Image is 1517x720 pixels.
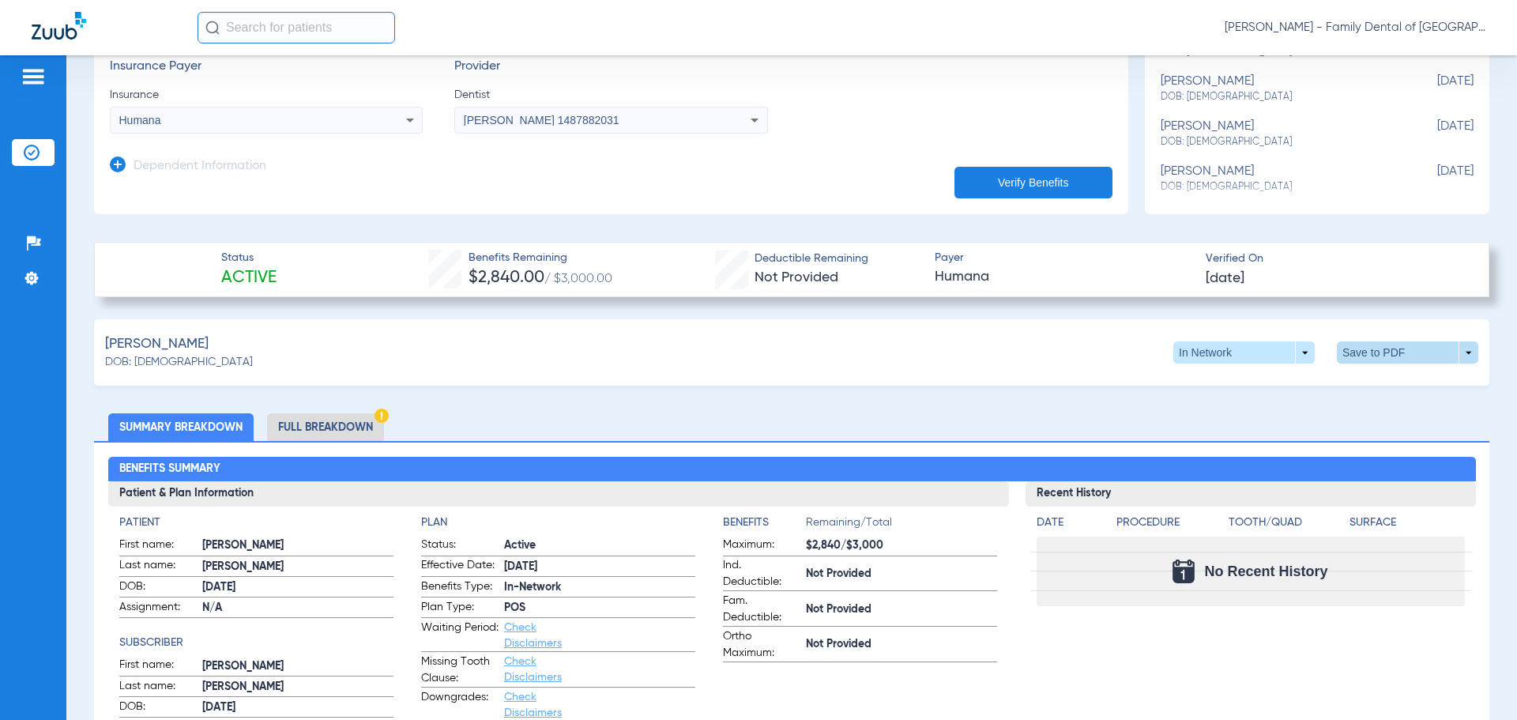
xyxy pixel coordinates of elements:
span: $2,840.00 [469,270,544,286]
img: Calendar [1173,560,1195,583]
span: Not Provided [806,566,997,582]
img: Hazard [375,409,389,423]
h4: Plan [421,515,695,531]
span: DOB: [DEMOGRAPHIC_DATA] [105,354,253,371]
img: hamburger-icon [21,67,46,86]
span: DOB: [DEMOGRAPHIC_DATA] [1161,90,1395,104]
span: Benefits Remaining [469,250,612,266]
span: / $3,000.00 [544,273,612,285]
span: First name: [119,657,197,676]
img: Search Icon [205,21,220,35]
div: [PERSON_NAME] [1161,119,1395,149]
span: First name: [119,537,197,556]
app-breakdown-title: Surface [1349,515,1465,537]
span: POS [504,600,695,616]
span: Status: [421,537,499,556]
span: Not Provided [755,270,838,285]
h2: Benefits Summary [108,457,1476,482]
span: Status [221,250,277,266]
a: Check Disclaimers [504,622,562,649]
span: Humana [935,267,1192,287]
span: [PERSON_NAME] [202,679,393,695]
span: [DATE] [504,559,695,575]
span: Maximum: [723,537,800,556]
span: [PERSON_NAME] [202,537,393,554]
span: [PERSON_NAME] 1487882031 [464,114,619,126]
app-breakdown-title: Benefits [723,515,806,537]
span: DOB: [119,699,197,718]
span: Last name: [119,678,197,697]
a: Check Disclaimers [504,692,562,718]
span: Ortho Maximum: [723,628,800,662]
span: Insurance [110,87,423,103]
h4: Patient [119,515,393,531]
img: Zuub Logo [32,12,86,40]
span: Fam. Deductible: [723,593,800,626]
span: [PERSON_NAME] [202,658,393,675]
span: N/A [202,600,393,616]
span: Dentist [454,87,767,103]
span: In-Network [504,579,695,596]
a: Check Disclaimers [504,656,562,683]
span: Missing Tooth Clause: [421,654,499,687]
span: DOB: [119,579,197,597]
button: In Network [1173,341,1315,364]
span: Effective Date: [421,557,499,576]
div: [PERSON_NAME] [1161,74,1395,104]
span: Last name: [119,557,197,576]
span: [DATE] [1395,119,1474,149]
span: Not Provided [806,636,997,653]
span: Remaining/Total [806,515,997,537]
span: [DATE] [1395,74,1474,104]
h3: Dependent Information [134,159,266,175]
app-breakdown-title: Tooth/Quad [1229,515,1344,537]
span: Active [221,267,277,289]
span: Assignment: [119,599,197,618]
span: [DATE] [202,579,393,596]
span: $2,840/$3,000 [806,537,997,554]
span: [DATE] [202,699,393,716]
h3: Recent History [1026,481,1476,507]
input: Search for patients [198,12,395,43]
span: Ind. Deductible: [723,557,800,590]
span: Humana [119,114,161,126]
span: [PERSON_NAME] - Family Dental of [GEOGRAPHIC_DATA] [1225,20,1485,36]
h3: Provider [454,59,767,75]
div: [PERSON_NAME] [1161,164,1395,194]
button: Verify Benefits [954,167,1112,198]
h4: Tooth/Quad [1229,515,1344,531]
button: Save to PDF [1337,341,1478,364]
app-breakdown-title: Date [1037,515,1103,537]
span: [DATE] [1395,164,1474,194]
span: Waiting Period: [421,620,499,651]
h4: Procedure [1116,515,1224,531]
span: [PERSON_NAME] [105,334,209,354]
span: Not Provided [806,601,997,618]
li: Full Breakdown [267,413,384,441]
span: Benefits Type: [421,579,499,597]
h4: Subscriber [119,635,393,651]
span: [PERSON_NAME] [202,559,393,575]
app-breakdown-title: Procedure [1116,515,1224,537]
li: Summary Breakdown [108,413,254,441]
span: DOB: [DEMOGRAPHIC_DATA] [1161,135,1395,149]
h4: Benefits [723,515,806,531]
span: Deductible Remaining [755,251,868,267]
h4: Date [1037,515,1103,531]
h3: Insurance Payer [110,59,423,75]
span: Payer [935,250,1192,266]
span: No Recent History [1204,564,1327,579]
span: DOB: [DEMOGRAPHIC_DATA] [1161,180,1395,194]
span: [DATE] [1206,269,1244,288]
span: Active [504,537,695,554]
span: Plan Type: [421,599,499,618]
h3: Patient & Plan Information [108,481,1009,507]
span: Verified On [1206,251,1463,267]
h4: Surface [1349,515,1465,531]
